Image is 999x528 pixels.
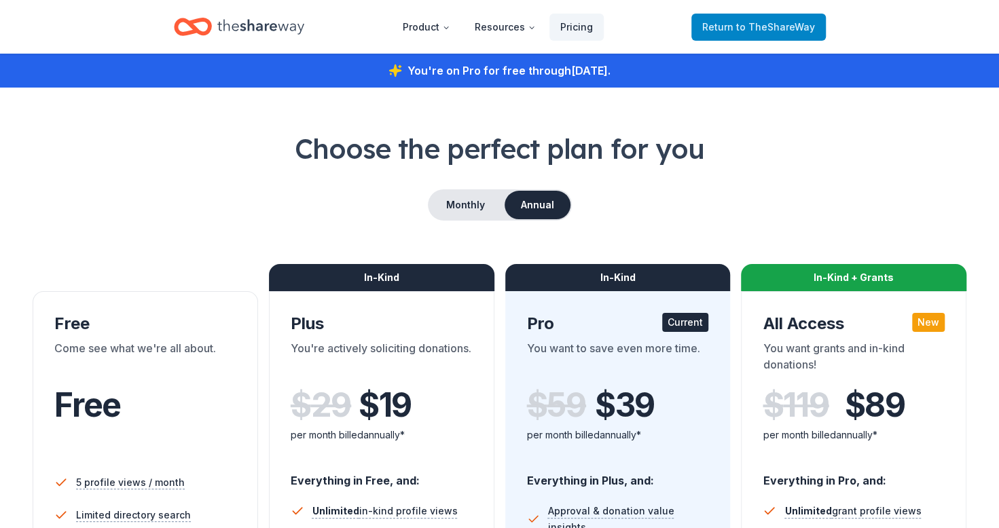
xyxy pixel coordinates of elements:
div: per month billed annually* [763,427,945,443]
div: All Access [763,313,945,335]
span: grant profile views [784,505,921,516]
a: Home [174,11,304,43]
div: Plus [291,313,473,335]
div: Everything in Pro, and: [763,461,945,489]
h1: Choose the perfect plan for you [33,130,966,168]
a: Returnto TheShareWay [691,14,826,41]
span: in-kind profile views [312,505,458,516]
div: You want grants and in-kind donations! [763,340,945,378]
button: Resources [464,14,547,41]
div: Free [54,313,236,335]
span: $ 19 [359,386,412,424]
div: New [912,313,945,332]
span: Limited directory search [76,507,191,523]
div: In-Kind [269,264,494,291]
span: $ 39 [595,386,655,424]
span: Unlimited [312,505,359,516]
button: Monthly [429,191,502,219]
span: Unlimited [784,505,831,516]
nav: Main [392,11,604,43]
div: per month billed annually* [527,427,709,443]
div: In-Kind [505,264,731,291]
div: Everything in Plus, and: [527,461,709,489]
button: Annual [505,191,570,219]
span: 5 profile views / month [76,474,185,491]
div: Pro [527,313,709,335]
div: Everything in Free, and: [291,461,473,489]
span: Return [702,19,815,35]
div: In-Kind + Grants [741,264,966,291]
span: Free [54,385,121,425]
div: You're actively soliciting donations. [291,340,473,378]
div: per month billed annually* [291,427,473,443]
span: to TheShareWay [736,21,815,33]
div: Current [662,313,708,332]
span: $ 89 [844,386,905,424]
div: You want to save even more time. [527,340,709,378]
a: Pricing [549,14,604,41]
div: Come see what we're all about. [54,340,236,378]
button: Product [392,14,461,41]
